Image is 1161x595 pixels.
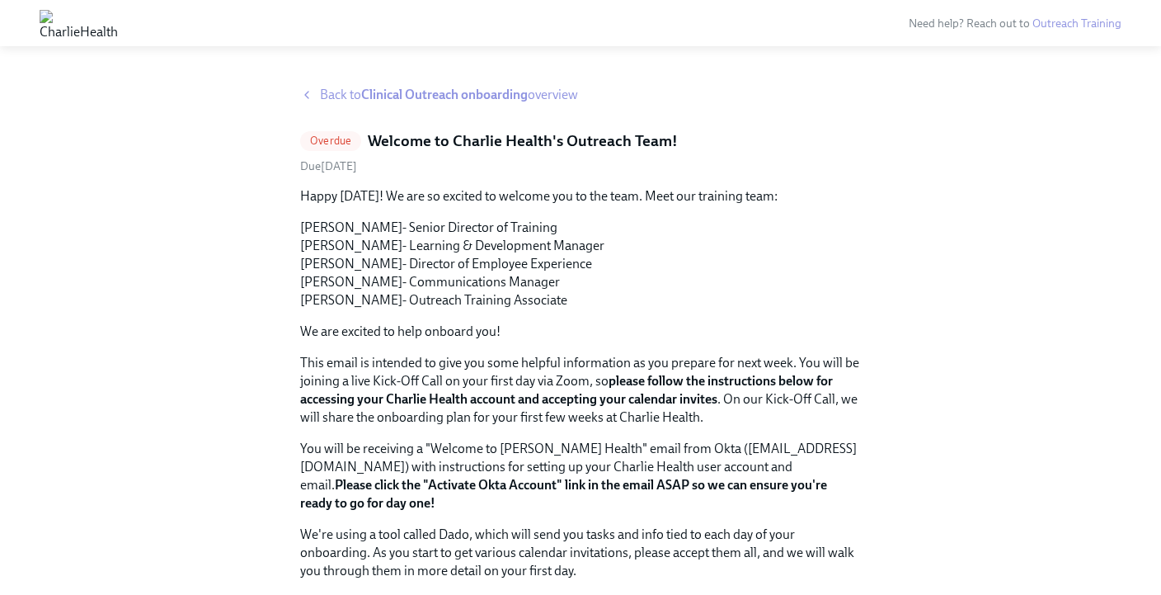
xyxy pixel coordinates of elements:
[1032,17,1121,31] a: Outreach Training
[40,10,118,36] img: CharlieHealth
[300,323,861,341] p: We are excited to help onboard you!
[361,87,528,102] strong: Clinical Outreach onboarding
[300,440,861,512] p: You will be receiving a "Welcome to [PERSON_NAME] Health" email from Okta ([EMAIL_ADDRESS][DOMAIN...
[300,526,861,580] p: We're using a tool called Dado, which will send you tasks and info tied to each day of your onboa...
[300,219,861,309] p: [PERSON_NAME]- Senior Director of Training [PERSON_NAME]- Learning & Development Manager [PERSON_...
[320,86,578,104] span: Back to overview
[300,159,357,173] span: Wednesday, October 8th 2025, 10:00 am
[300,86,861,104] a: Back toClinical Outreach onboardingoverview
[909,17,1121,31] span: Need help? Reach out to
[368,130,678,152] h5: Welcome to Charlie Health's Outreach Team!
[300,477,827,511] strong: Please click the "Activate Okta Account" link in the email ASAP so we can ensure you're ready to ...
[300,187,861,205] p: Happy [DATE]! We are so excited to welcome you to the team. Meet our training team:
[300,373,833,407] strong: please follow the instructions below for accessing your Charlie Health account and accepting your...
[300,354,861,427] p: This email is intended to give you some helpful information as you prepare for next week. You wil...
[300,135,361,147] span: Overdue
